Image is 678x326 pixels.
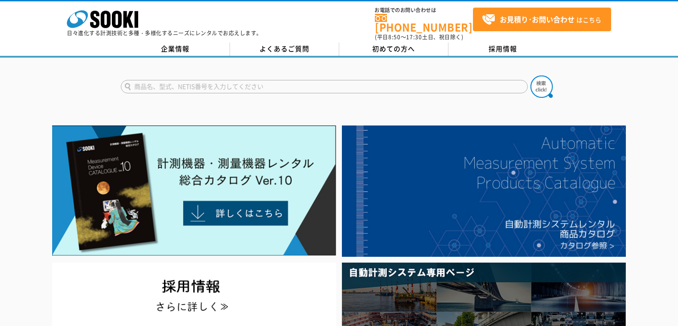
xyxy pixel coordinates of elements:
[52,125,336,256] img: Catalog Ver10
[500,14,575,25] strong: お見積り･お問い合わせ
[121,42,230,56] a: 企業情報
[375,14,473,32] a: [PHONE_NUMBER]
[342,125,626,257] img: 自動計測システムカタログ
[230,42,339,56] a: よくあるご質問
[67,30,262,36] p: 日々進化する計測技術と多種・多様化するニーズにレンタルでお応えします。
[473,8,611,31] a: お見積り･お問い合わせはこちら
[406,33,422,41] span: 17:30
[448,42,558,56] a: 採用情報
[375,33,463,41] span: (平日 ～ 土日、祝日除く)
[339,42,448,56] a: 初めての方へ
[482,13,601,26] span: はこちら
[121,80,528,93] input: 商品名、型式、NETIS番号を入力してください
[388,33,401,41] span: 8:50
[375,8,473,13] span: お電話でのお問い合わせは
[530,75,553,98] img: btn_search.png
[372,44,415,54] span: 初めての方へ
